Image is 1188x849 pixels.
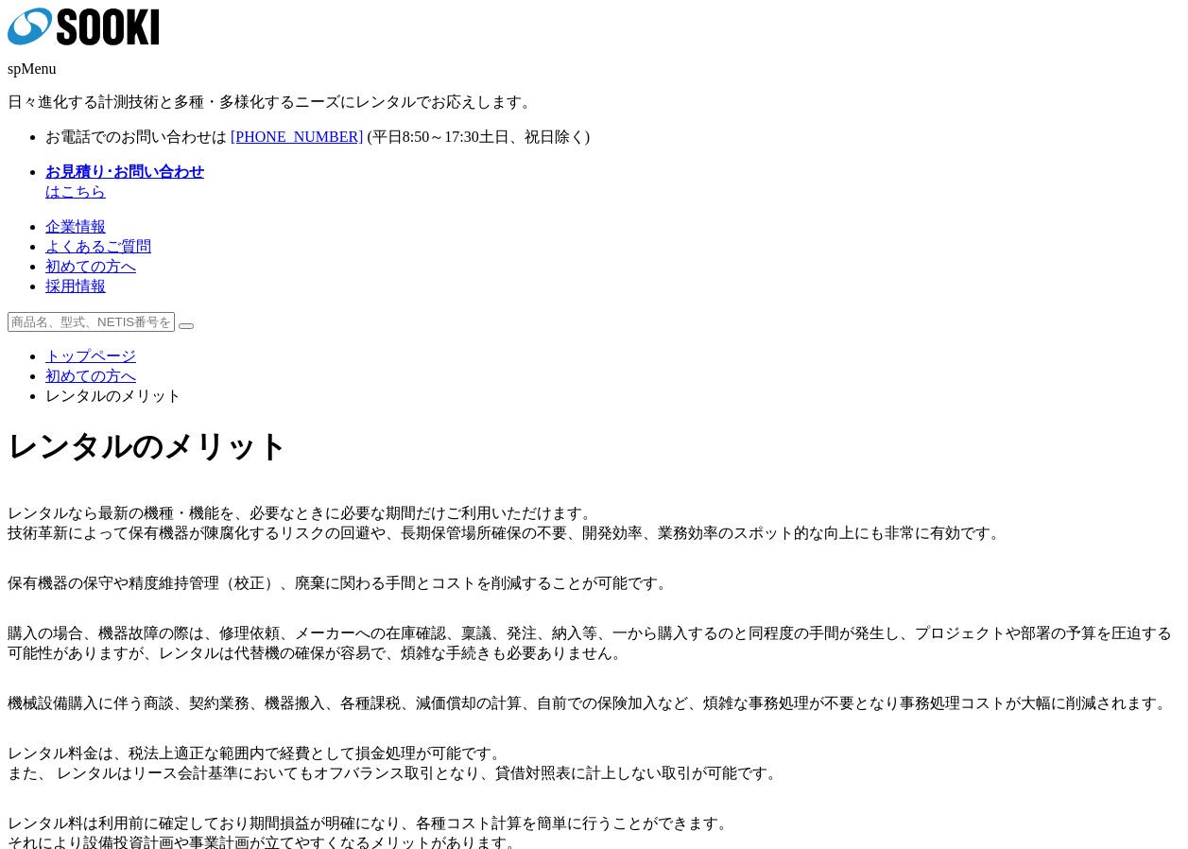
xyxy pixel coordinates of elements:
li: レンタルのメリット [45,387,1180,407]
span: お電話でのお問い合わせは [45,129,227,145]
p: 日々進化する計測技術と多種・多様化するニーズにレンタルでお応えします。 [8,93,1180,113]
a: 初めての方へ [45,368,136,384]
a: トップページ [45,348,136,364]
a: 採用情報 [45,278,106,294]
a: 初めての方へ [45,258,136,274]
a: [PHONE_NUMBER] [231,129,363,145]
span: 17:30 [444,129,478,145]
p: 購入の場合、機器故障の際は、修理依頼、メーカーへの在庫確認、稟議、発注、納入等、一から購入するのと同程度の手間が発生し、プロジェクトや部署の予算を圧迫する可能性がありますが、レンタルは代替機の確... [8,624,1180,664]
h1: レンタルのメリット [8,426,1180,468]
a: お見積り･お問い合わせはこちら [45,164,204,199]
strong: お見積り･お問い合わせ [45,164,204,180]
a: 企業情報 [45,218,106,234]
a: よくあるご質問 [45,238,151,254]
span: 8:50 [403,129,429,145]
input: 商品名、型式、NETIS番号を入力してください [8,312,175,332]
span: (平日 ～ 土日、祝日除く) [367,129,590,145]
p: 保有機器の保守や精度維持管理（校正）、廃棄に関わる手間とコストを削減することが可能です。 [8,574,1180,594]
p: レンタル料金は、税法上適正な範囲内で経費として損金処理が可能です。 また、 レンタルはリース会計基準においてもオフバランス取引となり、貸借対照表に計上しない取引が可能です。 [8,744,1180,784]
span: はこちら [45,164,204,199]
span: spMenu [8,61,57,77]
p: レンタルなら最新の機種・機能を、必要なときに必要な期間だけご利用いただけます。 技術革新によって保有機器が陳腐化するリスクの回避や、長期保管場所確保の不要、開発効率、業務効率のスポット的な向上に... [8,504,1180,544]
p: 機械設備購入に伴う商談、契約業務、機器搬入、各種課税、減価償却の計算、自前での保険加入など、煩雑な事務処理が不要となり事務処理コストが大幅に削減されます。 [8,694,1180,714]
